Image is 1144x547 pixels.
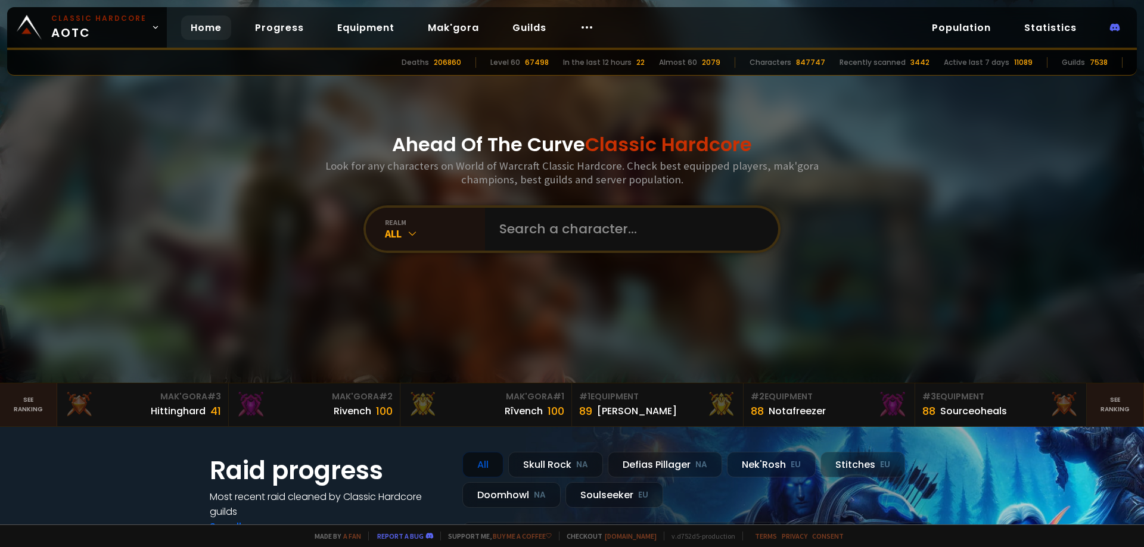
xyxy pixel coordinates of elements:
span: # 3 [922,390,936,402]
h1: Ahead Of The Curve [392,130,752,159]
div: Doomhowl [462,482,561,508]
div: 7538 [1090,57,1108,68]
input: Search a character... [492,208,764,251]
span: # 1 [553,390,564,402]
div: 88 [751,403,764,419]
a: #2Equipment88Notafreezer [744,383,915,426]
small: NA [576,459,588,471]
div: All [462,452,503,477]
div: Guilds [1062,57,1085,68]
span: # 1 [579,390,590,402]
div: Mak'Gora [64,390,221,403]
a: Classic HardcoreAOTC [7,7,167,48]
div: 100 [376,403,393,419]
small: EU [880,459,890,471]
a: Mak'gora [418,15,489,40]
div: In the last 12 hours [563,57,632,68]
div: Rîvench [505,404,543,418]
div: Equipment [922,390,1079,403]
div: All [385,227,485,240]
div: 11089 [1014,57,1033,68]
div: 67498 [525,57,549,68]
a: Guilds [503,15,556,40]
small: EU [638,489,648,501]
span: Checkout [559,532,657,540]
div: 2079 [702,57,720,68]
div: Level 60 [490,57,520,68]
a: #3Equipment88Sourceoheals [915,383,1087,426]
div: 89 [579,403,592,419]
span: # 2 [751,390,764,402]
div: Deaths [402,57,429,68]
a: Terms [755,532,777,540]
div: Almost 60 [659,57,697,68]
div: Stitches [820,452,905,477]
div: 41 [210,403,221,419]
div: Recently scanned [840,57,906,68]
a: #1Equipment89[PERSON_NAME] [572,383,744,426]
span: # 3 [207,390,221,402]
div: 22 [636,57,645,68]
a: Consent [812,532,844,540]
div: Equipment [751,390,907,403]
div: Soulseeker [565,482,663,508]
div: 100 [548,403,564,419]
a: a fan [343,532,361,540]
small: NA [534,489,546,501]
div: Active last 7 days [944,57,1009,68]
div: 206860 [434,57,461,68]
div: 3442 [910,57,929,68]
a: Buy me a coffee [493,532,552,540]
div: Hittinghard [151,404,206,418]
a: See all progress [210,520,287,533]
div: 88 [922,403,935,419]
a: Population [922,15,1000,40]
span: # 2 [379,390,393,402]
div: Defias Pillager [608,452,722,477]
span: v. d752d5 - production [664,532,735,540]
span: Support me, [440,532,552,540]
small: EU [791,459,801,471]
a: Progress [245,15,313,40]
span: Made by [307,532,361,540]
div: Nek'Rosh [727,452,816,477]
div: [PERSON_NAME] [597,404,677,418]
div: Sourceoheals [940,404,1007,418]
a: Report a bug [377,532,424,540]
a: Statistics [1015,15,1086,40]
h1: Raid progress [210,452,448,489]
a: Equipment [328,15,404,40]
span: AOTC [51,13,147,42]
a: Mak'Gora#1Rîvench100 [400,383,572,426]
small: NA [695,459,707,471]
div: 847747 [796,57,825,68]
div: Skull Rock [508,452,603,477]
a: Mak'Gora#2Rivench100 [229,383,400,426]
div: Mak'Gora [236,390,393,403]
a: Privacy [782,532,807,540]
a: Seeranking [1087,383,1144,426]
div: Notafreezer [769,404,826,418]
div: Rivench [334,404,371,418]
div: Equipment [579,390,736,403]
div: Characters [750,57,791,68]
a: Home [181,15,231,40]
a: Mak'Gora#3Hittinghard41 [57,383,229,426]
h4: Most recent raid cleaned by Classic Hardcore guilds [210,489,448,519]
h3: Look for any characters on World of Warcraft Classic Hardcore. Check best equipped players, mak'g... [321,159,823,186]
div: Mak'Gora [408,390,564,403]
small: Classic Hardcore [51,13,147,24]
div: realm [385,218,485,227]
a: [DOMAIN_NAME] [605,532,657,540]
span: Classic Hardcore [585,131,752,158]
